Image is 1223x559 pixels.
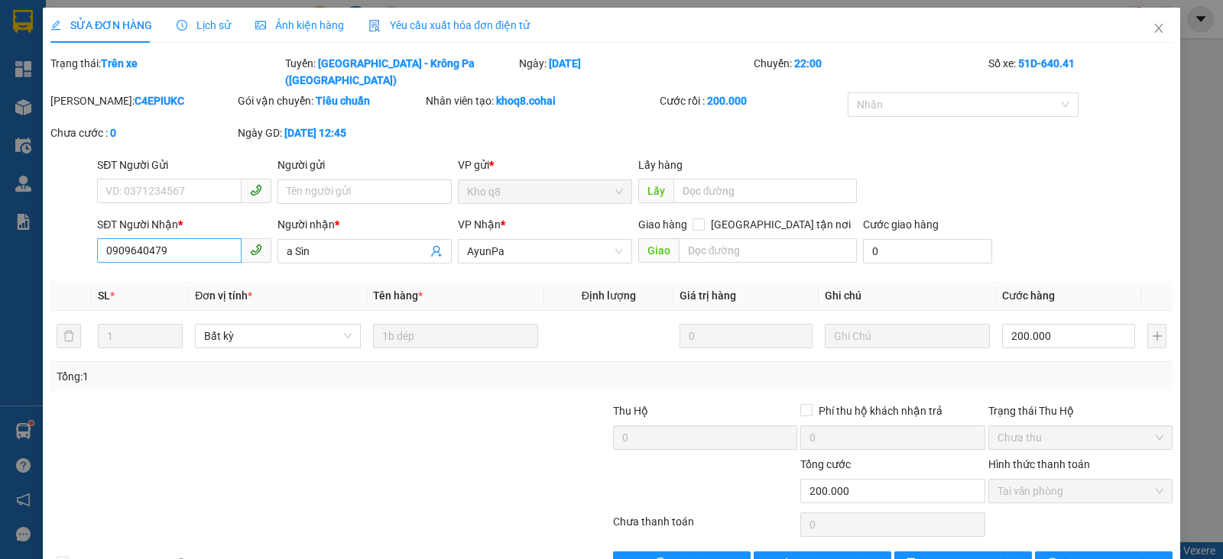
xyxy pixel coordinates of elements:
[794,57,822,69] b: 22:00
[250,184,262,196] span: phone
[467,240,623,263] span: AyunPa
[496,95,556,107] b: khoq8.cohai
[177,19,231,31] span: Lịch sử
[988,458,1090,470] label: Hình thức thanh toán
[57,324,81,348] button: delete
[368,20,381,32] img: icon
[50,92,235,109] div: [PERSON_NAME]:
[97,216,271,233] div: SĐT Người Nhận
[368,19,530,31] span: Yêu cầu xuất hóa đơn điện tử
[1137,8,1180,50] button: Close
[284,55,518,89] div: Tuyến:
[137,41,193,53] span: [DATE] 14:28
[1018,57,1075,69] b: 51D-640.41
[110,127,116,139] b: 0
[137,105,180,132] span: 1TH
[49,55,284,89] div: Trạng thái:
[613,405,648,417] span: Thu Hộ
[660,92,844,109] div: Cước rồi :
[250,244,262,256] span: phone
[50,124,235,141] div: Chưa cước :
[98,289,110,302] span: SL
[800,458,851,470] span: Tổng cước
[277,157,452,173] div: Người gửi
[752,55,987,89] div: Chuyến:
[819,281,996,311] th: Ghi chú
[998,480,1163,502] span: Tại văn phòng
[863,218,939,231] label: Cước giao hàng
[707,95,747,107] b: 200.000
[705,216,857,233] span: [GEOGRAPHIC_DATA] tận nơi
[679,238,858,263] input: Dọc đường
[638,179,673,203] span: Lấy
[177,20,187,31] span: clock-circle
[255,19,344,31] span: Ảnh kiện hàng
[998,426,1163,449] span: Chưa thu
[1147,324,1166,348] button: plus
[517,55,752,89] div: Ngày:
[430,245,443,257] span: user-add
[863,239,992,263] input: Cước giao hàng
[467,180,623,203] span: Kho q8
[255,20,266,31] span: picture
[673,179,858,203] input: Dọc đường
[101,57,138,69] b: Trên xe
[137,58,166,76] span: Gửi:
[638,159,683,171] span: Lấy hàng
[204,325,351,347] span: Bất kỳ
[137,83,191,102] span: AyunPa
[813,402,949,419] span: Phí thu hộ khách nhận trả
[7,47,83,71] h2: PVPDBN6I
[285,57,475,86] b: [GEOGRAPHIC_DATA] - Krông Pa ([GEOGRAPHIC_DATA])
[195,289,252,302] span: Đơn vị tính
[825,324,990,348] input: Ghi Chú
[50,19,152,31] span: SỬA ĐƠN HÀNG
[988,402,1173,419] div: Trạng thái Thu Hộ
[277,216,452,233] div: Người nhận
[373,324,538,348] input: VD: Bàn, Ghế
[458,157,632,173] div: VP gửi
[284,127,346,139] b: [DATE] 12:45
[680,289,736,302] span: Giá trị hàng
[50,20,61,31] span: edit
[426,92,657,109] div: Nhân viên tạo:
[135,95,184,107] b: C4EPIUKC
[97,157,271,173] div: SĐT Người Gửi
[316,95,370,107] b: Tiêu chuẩn
[373,289,423,302] span: Tên hàng
[1153,22,1165,34] span: close
[638,238,679,263] span: Giao
[638,218,687,231] span: Giao hàng
[582,289,636,302] span: Định lượng
[611,513,799,540] div: Chưa thanh toán
[680,324,813,348] input: 0
[39,11,102,34] b: Cô Hai
[238,124,422,141] div: Ngày GD:
[238,92,422,109] div: Gói vận chuyển:
[549,57,581,69] b: [DATE]
[1002,289,1055,302] span: Cước hàng
[987,55,1174,89] div: Số xe:
[458,218,501,231] span: VP Nhận
[57,368,473,385] div: Tổng: 1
